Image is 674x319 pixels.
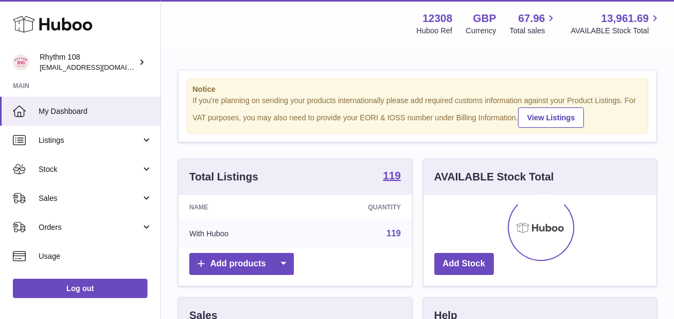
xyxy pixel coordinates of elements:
div: Rhythm 108 [40,52,136,73]
a: Log out [13,279,147,298]
img: internalAdmin-12308@internal.huboo.com [13,54,29,70]
span: AVAILABLE Stock Total [571,26,661,36]
span: [EMAIL_ADDRESS][DOMAIN_NAME] [40,63,158,71]
div: If you're planning on sending your products internationally please add required customs informati... [192,96,642,128]
th: Quantity [301,195,411,220]
span: 13,961.69 [601,11,649,26]
a: Add Stock [434,253,494,275]
strong: 119 [383,170,401,181]
span: Usage [39,251,152,262]
strong: GBP [473,11,496,26]
span: My Dashboard [39,106,152,117]
th: Name [179,195,301,220]
span: Total sales [509,26,557,36]
span: 67.96 [518,11,545,26]
a: 119 [387,229,401,238]
a: 119 [383,170,401,183]
strong: 12308 [423,11,453,26]
a: View Listings [518,107,584,128]
strong: Notice [192,84,642,95]
span: Orders [39,222,141,233]
h3: Total Listings [189,170,258,184]
span: Sales [39,193,141,204]
td: With Huboo [179,220,301,248]
a: Add products [189,253,294,275]
a: 13,961.69 AVAILABLE Stock Total [571,11,661,36]
span: Stock [39,164,141,175]
a: 67.96 Total sales [509,11,557,36]
div: Huboo Ref [417,26,453,36]
div: Currency [466,26,497,36]
h3: AVAILABLE Stock Total [434,170,554,184]
span: Listings [39,135,141,146]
